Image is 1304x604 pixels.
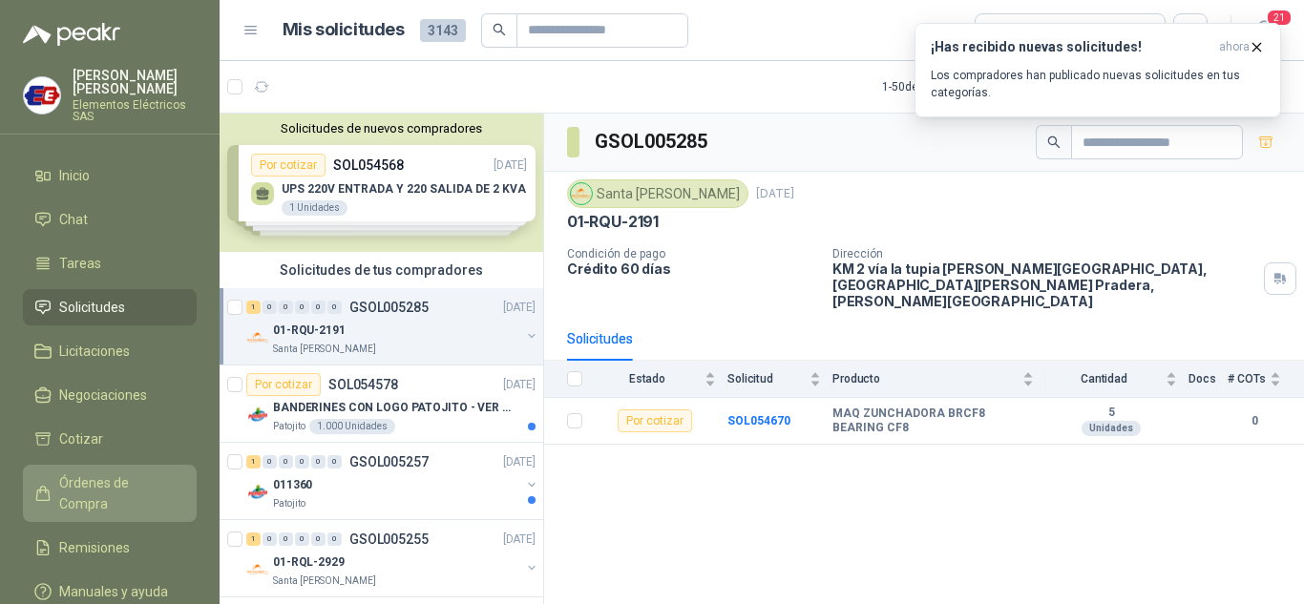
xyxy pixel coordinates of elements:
[420,19,466,42] span: 3143
[59,341,130,362] span: Licitaciones
[59,537,130,558] span: Remisiones
[1228,372,1266,385] span: # COTs
[227,121,536,135] button: Solicitudes de nuevos compradores
[23,333,197,369] a: Licitaciones
[832,260,1256,309] p: KM 2 vía la tupia [PERSON_NAME][GEOGRAPHIC_DATA], [GEOGRAPHIC_DATA][PERSON_NAME] Pradera , [PERSO...
[246,301,261,314] div: 1
[273,399,511,417] p: BANDERINES CON LOGO PATOJITO - VER DOC ADJUNTO
[567,179,748,208] div: Santa [PERSON_NAME]
[567,212,659,232] p: 01-RQU-2191
[503,299,536,317] p: [DATE]
[727,361,832,398] th: Solicitud
[1219,39,1250,55] span: ahora
[327,455,342,469] div: 0
[279,301,293,314] div: 0
[246,481,269,504] img: Company Logo
[59,428,103,449] span: Cotizar
[295,532,309,546] div: 0
[23,465,197,522] a: Órdenes de Compra
[246,373,321,396] div: Por cotizar
[279,532,293,546] div: 0
[571,183,592,204] img: Company Logo
[246,532,261,546] div: 1
[311,455,326,469] div: 0
[311,301,326,314] div: 0
[594,361,727,398] th: Estado
[59,165,90,186] span: Inicio
[59,209,88,230] span: Chat
[1228,412,1281,430] b: 0
[594,372,701,385] span: Estado
[59,581,168,602] span: Manuales y ayuda
[23,23,120,46] img: Logo peakr
[263,532,277,546] div: 0
[273,496,305,511] p: Patojito
[727,414,790,427] a: SOL054670
[220,114,543,252] div: Solicitudes de nuevos compradoresPor cotizarSOL054568[DATE] UPS 220V ENTRADA Y 220 SALIDA DE 2 KV...
[73,69,197,95] p: [PERSON_NAME] [PERSON_NAME]
[246,558,269,581] img: Company Logo
[23,289,197,325] a: Solicitudes
[727,372,806,385] span: Solicitud
[263,455,277,469] div: 0
[1045,361,1188,398] th: Cantidad
[59,253,101,274] span: Tareas
[1247,13,1281,48] button: 21
[349,532,429,546] p: GSOL005255
[328,378,398,391] p: SOL054578
[220,252,543,288] div: Solicitudes de tus compradores
[24,77,60,114] img: Company Logo
[246,455,261,469] div: 1
[309,419,395,434] div: 1.000 Unidades
[618,409,692,432] div: Por cotizar
[23,377,197,413] a: Negociaciones
[23,530,197,566] a: Remisiones
[327,532,342,546] div: 0
[832,361,1045,398] th: Producto
[283,16,405,44] h1: Mis solicitudes
[349,455,429,469] p: GSOL005257
[273,322,346,340] p: 01-RQU-2191
[567,247,817,260] p: Condición de pago
[832,247,1256,260] p: Dirección
[987,20,1027,41] div: Todas
[246,326,269,349] img: Company Logo
[273,553,345,572] p: 01-RQL-2929
[1082,421,1141,436] div: Unidades
[882,72,999,102] div: 1 - 50 de 861
[246,296,539,357] a: 1 0 0 0 0 0 GSOL005285[DATE] Company Logo01-RQU-2191Santa [PERSON_NAME]
[23,245,197,281] a: Tareas
[273,342,376,357] p: Santa [PERSON_NAME]
[73,99,197,122] p: Elementos Eléctricos SAS
[273,476,312,494] p: 011360
[832,406,1034,436] b: MAQ ZUNCHADORA BRCF8 BEARING CF8
[295,455,309,469] div: 0
[1228,361,1304,398] th: # COTs
[246,404,269,427] img: Company Logo
[23,201,197,238] a: Chat
[1045,406,1177,421] b: 5
[246,528,539,589] a: 1 0 0 0 0 0 GSOL005255[DATE] Company Logo01-RQL-2929Santa [PERSON_NAME]
[493,23,506,36] span: search
[931,67,1265,101] p: Los compradores han publicado nuevas solicitudes en tus categorías.
[220,365,543,443] a: Por cotizarSOL054578[DATE] Company LogoBANDERINES CON LOGO PATOJITO - VER DOC ADJUNTOPatojito1.00...
[756,185,794,203] p: [DATE]
[23,157,197,194] a: Inicio
[915,23,1281,117] button: ¡Has recibido nuevas solicitudes!ahora Los compradores han publicado nuevas solicitudes en tus ca...
[1047,135,1061,149] span: search
[273,419,305,434] p: Patojito
[503,376,536,394] p: [DATE]
[246,450,539,511] a: 1 0 0 0 0 0 GSOL005257[DATE] Company Logo011360Patojito
[311,532,326,546] div: 0
[263,301,277,314] div: 0
[1188,361,1228,398] th: Docs
[59,297,125,318] span: Solicitudes
[327,301,342,314] div: 0
[1266,9,1293,27] span: 21
[295,301,309,314] div: 0
[503,453,536,471] p: [DATE]
[59,385,147,406] span: Negociaciones
[349,301,429,314] p: GSOL005285
[567,260,817,277] p: Crédito 60 días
